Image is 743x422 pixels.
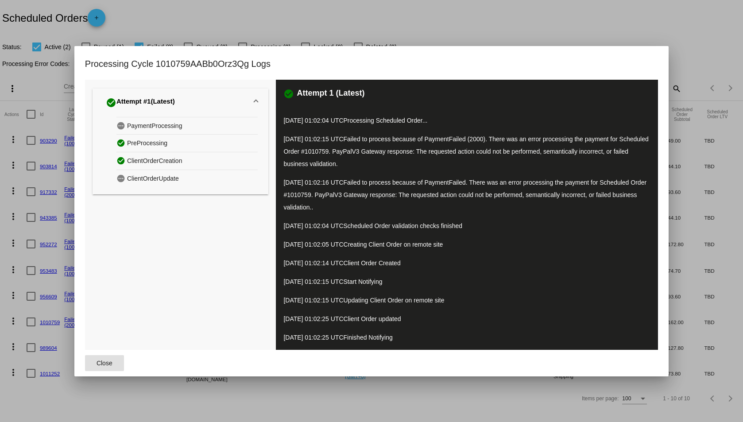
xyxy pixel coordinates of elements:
[127,136,167,150] span: PreProcessing
[127,119,182,133] span: PaymentProcessing
[127,172,179,186] span: ClientOrderUpdate
[283,313,650,325] p: [DATE] 01:02:25 UTC
[344,315,401,322] span: Client Order updated
[283,220,650,232] p: [DATE] 01:02:04 UTC
[283,331,650,344] p: [DATE] 01:02:25 UTC
[283,294,650,306] p: [DATE] 01:02:15 UTC
[344,278,383,285] span: Start Notifying
[93,89,268,117] mat-expansion-panel-header: Attempt #1(Latest)
[283,133,650,170] p: [DATE] 01:02:15 UTC
[344,334,393,341] span: Finished Notifying
[283,275,650,288] p: [DATE] 01:02:15 UTC
[97,360,112,367] span: Close
[85,57,271,71] h1: Processing Cycle 1010759AABb0Orz3Qg Logs
[283,114,650,127] p: [DATE] 01:02:04 UTC
[106,97,116,108] mat-icon: check_circle
[283,238,650,251] p: [DATE] 01:02:05 UTC
[283,179,646,211] span: Failed to process because of PaymentFailed. There was an error processing the payment for Schedul...
[344,222,463,229] span: Scheduled Order validation checks finished
[297,89,364,99] h3: Attempt 1 (Latest)
[151,97,174,108] span: (Latest)
[116,119,127,132] mat-icon: pending
[344,297,445,304] span: Updating Client Order on remote site
[283,257,650,269] p: [DATE] 01:02:14 UTC
[283,136,648,167] span: Failed to process because of PaymentFailed (2000). There was an error processing the payment for ...
[116,136,127,149] mat-icon: check_circle
[283,176,650,213] p: [DATE] 01:02:16 UTC
[344,259,401,267] span: Client Order Created
[344,241,443,248] span: Creating Client Order on remote site
[85,355,124,371] button: Close dialog
[106,96,175,110] div: Attempt #1
[116,154,127,167] mat-icon: check_circle
[344,117,428,124] span: Processing Scheduled Order...
[283,89,294,99] mat-icon: check_circle
[93,117,268,194] div: Attempt #1(Latest)
[127,154,182,168] span: ClientOrderCreation
[116,172,127,185] mat-icon: pending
